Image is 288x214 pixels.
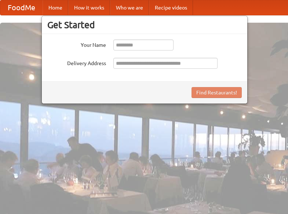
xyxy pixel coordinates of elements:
[68,0,110,15] a: How it works
[47,58,106,67] label: Delivery Address
[149,0,193,15] a: Recipe videos
[47,19,242,30] h3: Get Started
[47,40,106,49] label: Your Name
[110,0,149,15] a: Who we are
[0,0,43,15] a: FoodMe
[43,0,68,15] a: Home
[192,87,242,98] button: Find Restaurants!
